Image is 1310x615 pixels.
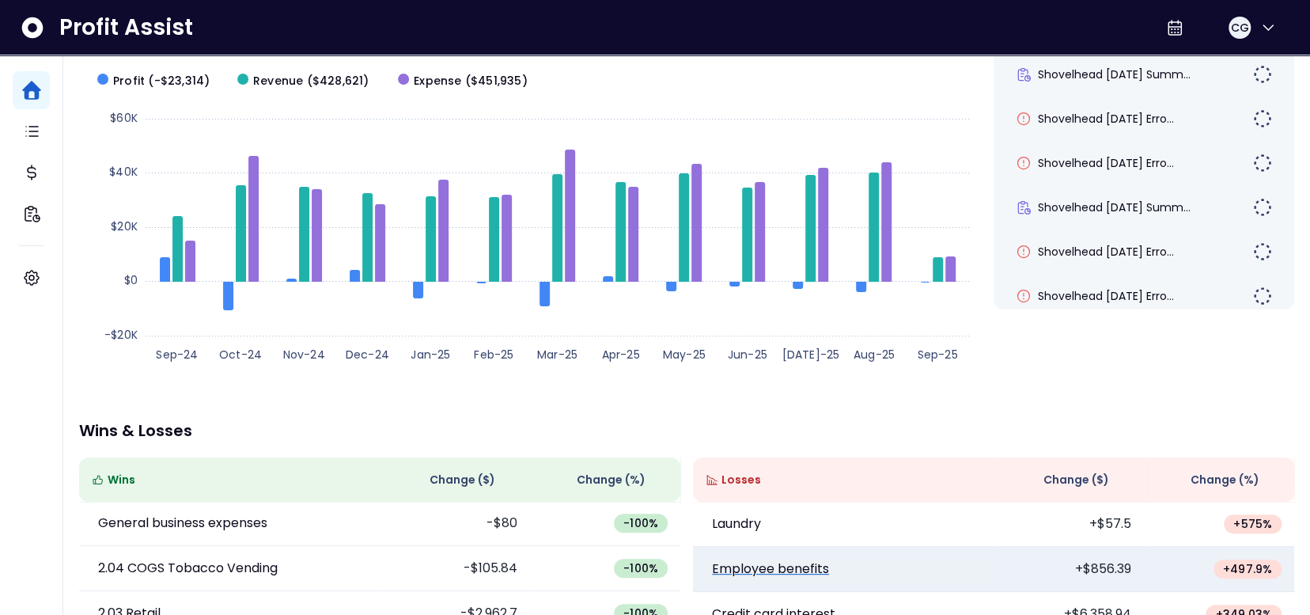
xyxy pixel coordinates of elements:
text: Sep-24 [156,347,198,363]
p: General business expenses [98,514,267,533]
text: Jun-25 [728,347,767,363]
p: Employee benefits [712,560,829,579]
span: + 575 % [1233,516,1272,532]
td: +$856.39 [994,547,1144,592]
span: Shovelhead [DATE] Erro... [1038,244,1174,260]
text: $60K [110,110,138,126]
span: Expense ($451,935) [414,73,528,89]
img: Not yet Started [1253,154,1272,173]
span: Shovelhead [DATE] Summ... [1038,199,1191,215]
span: -100 % [623,515,658,531]
span: + 497.9 % [1223,561,1272,577]
td: -$105.84 [380,546,530,591]
p: Laundry [712,514,761,533]
text: $20K [111,218,138,234]
text: Sep-25 [917,347,957,363]
span: Profit Assist [59,13,193,42]
img: Not yet Started [1253,109,1272,128]
text: [DATE]-25 [782,347,839,363]
span: Shovelhead [DATE] Erro... [1038,155,1174,171]
p: 2.04 COGS Tobacco Vending [98,559,278,578]
span: -100 % [623,560,658,576]
span: Profit (-$23,314) [113,73,210,89]
text: Feb-25 [474,347,513,363]
span: Shovelhead [DATE] Erro... [1038,111,1174,127]
span: CG [1230,20,1248,36]
td: +$57.5 [994,502,1144,547]
span: Change (%) [577,472,646,488]
text: Apr-25 [601,347,639,363]
span: Wins [108,472,135,488]
span: Shovelhead [DATE] Summ... [1038,66,1191,82]
img: Not yet Started [1253,198,1272,217]
span: Change (%) [1191,472,1259,488]
span: Shovelhead [DATE] Erro... [1038,288,1174,304]
text: Nov-24 [283,347,325,363]
text: Oct-24 [219,347,262,363]
text: Aug-25 [854,347,895,363]
text: -$20K [104,327,138,343]
p: Wins & Losses [79,423,1294,438]
text: Mar-25 [537,347,577,363]
span: Change ( $ ) [430,472,495,488]
span: Revenue ($428,621) [253,73,369,89]
text: $40K [109,164,138,180]
text: $0 [124,272,138,288]
img: Not yet Started [1253,287,1272,306]
span: Change ( $ ) [1043,472,1109,488]
img: Not yet Started [1253,65,1272,84]
td: -$80 [380,501,530,546]
text: May-25 [663,347,706,363]
img: Not yet Started [1253,242,1272,261]
text: Dec-24 [346,347,389,363]
text: Jan-25 [411,347,450,363]
span: Losses [721,472,761,488]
